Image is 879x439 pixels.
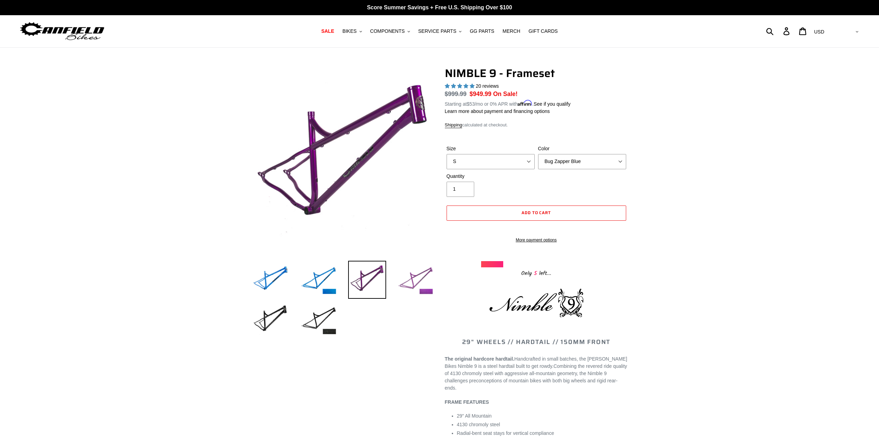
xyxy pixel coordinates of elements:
[532,269,539,278] span: 5
[339,27,365,36] button: BIKES
[534,101,571,107] a: See if you qualify - Learn more about Affirm Financing (opens in modal)
[321,28,334,34] span: SALE
[466,27,498,36] a: GG PARTS
[470,28,494,34] span: GG PARTS
[19,20,105,42] img: Canfield Bikes
[476,83,499,89] span: 20 reviews
[528,28,558,34] span: GIFT CARDS
[300,301,338,339] img: Load image into Gallery viewer, NIMBLE 9 - Frameset
[418,28,456,34] span: SERVICE PARTS
[445,122,628,128] div: calculated at checkout.
[445,399,489,405] b: FRAME FEATURES
[445,356,514,362] strong: The original hardcore hardtail.
[457,430,554,436] span: Radial-bent seat stays for vertical compliance
[251,301,289,339] img: Load image into Gallery viewer, NIMBLE 9 - Frameset
[367,27,413,36] button: COMPONENTS
[457,422,500,427] span: 4130 chromoly steel
[462,337,611,347] span: 29" WHEELS // HARDTAIL // 150MM FRONT
[493,89,518,98] span: On Sale!
[342,28,356,34] span: BIKES
[445,122,462,128] a: Shipping
[538,145,626,152] label: Color
[445,67,628,80] h1: NIMBLE 9 - Frameset
[318,27,337,36] a: SALE
[447,173,535,180] label: Quantity
[499,27,524,36] a: MERCH
[415,27,465,36] button: SERVICE PARTS
[445,90,467,97] s: $999.99
[396,261,434,299] img: Load image into Gallery viewer, NIMBLE 9 - Frameset
[251,261,289,299] img: Load image into Gallery viewer, NIMBLE 9 - Frameset
[503,28,520,34] span: MERCH
[481,267,592,278] div: Only left...
[447,145,535,152] label: Size
[522,209,551,216] span: Add to cart
[445,83,476,89] span: 4.90 stars
[445,108,550,114] a: Learn more about payment and financing options
[445,99,571,108] p: Starting at /mo or 0% APR with .
[525,27,561,36] a: GIFT CARDS
[518,100,532,106] span: Affirm
[447,237,626,243] a: More payment options
[348,261,386,299] img: Load image into Gallery viewer, NIMBLE 9 - Frameset
[457,413,492,419] span: 29″ All Mountain
[447,206,626,221] button: Add to cart
[445,356,627,369] span: Handcrafted in small batches, the [PERSON_NAME] Bikes Nimble 9 is a steel hardtail built to get r...
[467,101,475,107] span: $53
[300,261,338,299] img: Load image into Gallery viewer, NIMBLE 9 - Frameset
[370,28,405,34] span: COMPONENTS
[470,90,491,97] span: $949.99
[445,363,627,391] span: Combining the revered ride quality of 4130 chromoly steel with aggressive all-mountain geometry, ...
[770,23,787,39] input: Search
